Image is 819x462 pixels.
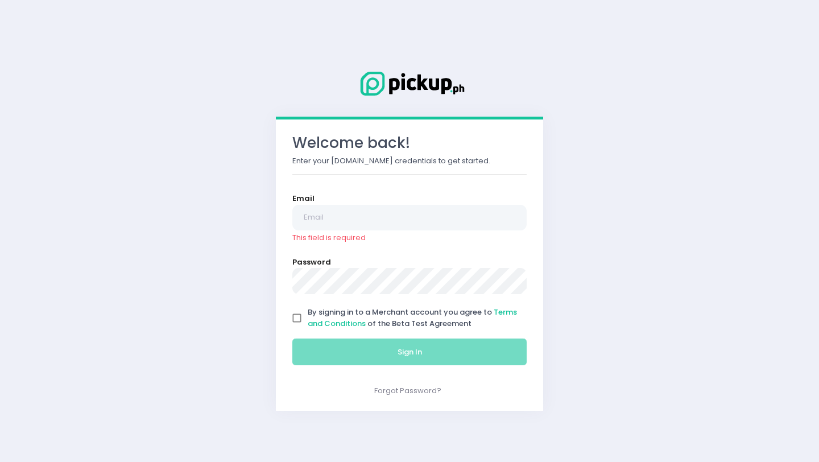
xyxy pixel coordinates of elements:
label: Email [292,193,315,204]
input: Email [292,205,527,231]
p: Enter your [DOMAIN_NAME] credentials to get started. [292,155,527,167]
a: Forgot Password? [374,385,441,396]
div: This field is required [292,232,527,244]
label: Password [292,257,331,268]
button: Sign In [292,339,527,366]
a: Terms and Conditions [308,307,517,329]
img: Logo [353,69,466,98]
span: By signing in to a Merchant account you agree to of the Beta Test Agreement [308,307,517,329]
h3: Welcome back! [292,134,527,152]
span: Sign In [398,346,422,357]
